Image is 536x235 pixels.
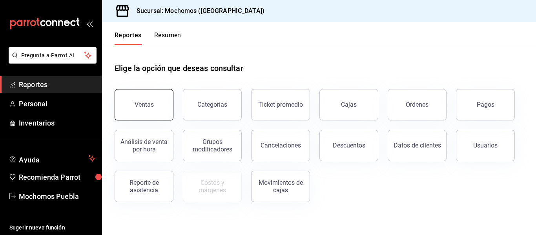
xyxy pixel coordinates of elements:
button: Reporte de asistencia [115,171,173,202]
div: Categorías [197,101,227,108]
div: Reporte de asistencia [120,179,168,194]
div: Cancelaciones [261,142,301,149]
button: Usuarios [456,130,515,161]
span: Ayuda [19,154,85,163]
span: Recomienda Parrot [19,172,95,182]
div: Análisis de venta por hora [120,138,168,153]
button: Cancelaciones [251,130,310,161]
button: Pagos [456,89,515,120]
a: Cajas [319,89,378,120]
button: Grupos modificadores [183,130,242,161]
button: Órdenes [388,89,447,120]
div: Datos de clientes [394,142,441,149]
button: Reportes [115,31,142,45]
div: Descuentos [333,142,365,149]
div: Usuarios [473,142,498,149]
button: Ventas [115,89,173,120]
div: Movimientos de cajas [256,179,305,194]
h3: Sucursal: Mochomos ([GEOGRAPHIC_DATA]) [130,6,264,16]
div: Cajas [341,100,357,109]
h1: Elige la opción que deseas consultar [115,62,243,74]
button: Ticket promedio [251,89,310,120]
button: Categorías [183,89,242,120]
span: Reportes [19,79,95,90]
div: Grupos modificadores [188,138,237,153]
span: Pregunta a Parrot AI [21,51,84,60]
div: Ticket promedio [258,101,303,108]
span: Personal [19,98,95,109]
div: Ventas [135,101,154,108]
button: Pregunta a Parrot AI [9,47,97,64]
button: Resumen [154,31,181,45]
button: Análisis de venta por hora [115,130,173,161]
div: Pagos [477,101,494,108]
div: navigation tabs [115,31,181,45]
div: Órdenes [406,101,428,108]
span: Mochomos Puebla [19,191,95,202]
a: Pregunta a Parrot AI [5,57,97,65]
button: Movimientos de cajas [251,171,310,202]
div: Costos y márgenes [188,179,237,194]
button: Descuentos [319,130,378,161]
button: Datos de clientes [388,130,447,161]
span: Sugerir nueva función [9,224,95,232]
button: open_drawer_menu [86,20,93,27]
button: Contrata inventarios para ver este reporte [183,171,242,202]
span: Inventarios [19,118,95,128]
